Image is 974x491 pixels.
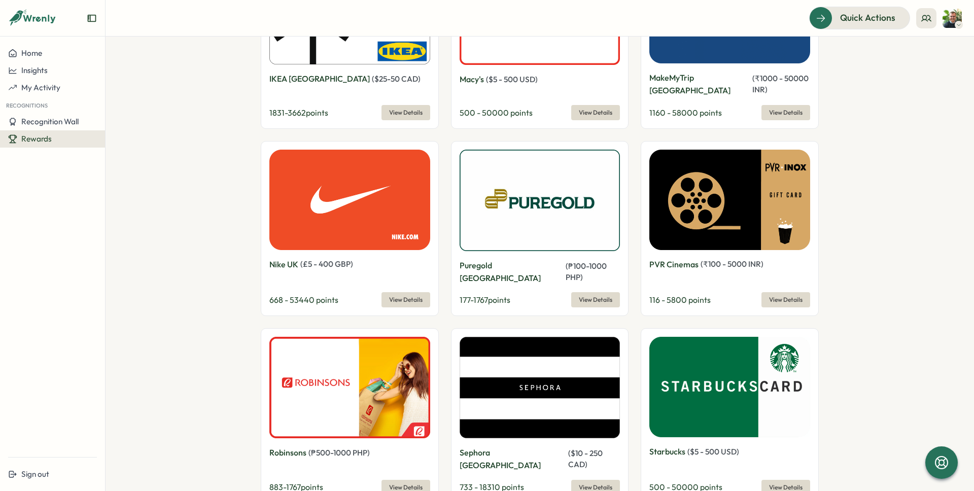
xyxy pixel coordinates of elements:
[769,106,803,120] span: View Details
[752,74,809,94] span: ( ₹ 1000 - 50000 INR )
[21,134,52,144] span: Rewards
[486,75,538,84] span: ( $ 5 - 500 USD )
[649,108,722,118] span: 1160 - 58000 points
[460,446,566,472] p: Sephora [GEOGRAPHIC_DATA]
[389,293,423,307] span: View Details
[460,337,620,438] img: Sephora Canada
[649,150,810,250] img: PVR Cinemas
[840,11,895,24] span: Quick Actions
[389,106,423,120] span: View Details
[769,293,803,307] span: View Details
[460,150,620,251] img: Puregold Philippines
[579,106,612,120] span: View Details
[269,108,328,118] span: 1831 - 3662 points
[649,295,711,305] span: 116 - 5800 points
[21,48,42,58] span: Home
[460,73,484,86] p: Macy's
[87,13,97,23] button: Expand sidebar
[761,105,810,120] button: View Details
[372,74,421,84] span: ( $ 25 - 50 CAD )
[649,337,810,437] img: Starbucks
[381,105,430,120] button: View Details
[568,448,603,469] span: ( $ 10 - 250 CAD )
[269,73,370,85] p: IKEA [GEOGRAPHIC_DATA]
[761,292,810,307] button: View Details
[21,469,49,479] span: Sign out
[269,258,298,271] p: Nike UK
[300,259,353,269] span: ( £ 5 - 400 GBP )
[579,293,612,307] span: View Details
[701,259,763,269] span: ( ₹ 100 - 5000 INR )
[943,9,962,28] img: Gareth Short
[460,108,533,118] span: 500 - 50000 points
[269,295,338,305] span: 668 - 53440 points
[566,261,607,282] span: ( ₱ 100 - 1000 PHP )
[21,117,79,126] span: Recognition Wall
[269,446,306,459] p: Robinsons
[649,72,750,97] p: MakeMyTrip [GEOGRAPHIC_DATA]
[381,292,430,307] button: View Details
[571,292,620,307] button: View Details
[571,105,620,120] button: View Details
[308,448,370,458] span: ( ₱ 500 - 1000 PHP )
[460,259,564,285] p: Puregold [GEOGRAPHIC_DATA]
[269,150,430,250] img: Nike UK
[460,295,510,305] span: 177 - 1767 points
[269,337,430,438] img: Robinsons
[649,258,699,271] p: PVR Cinemas
[21,65,48,75] span: Insights
[21,83,60,92] span: My Activity
[687,447,739,457] span: ( $ 5 - 500 USD )
[649,445,685,458] p: Starbucks
[809,7,910,29] button: Quick Actions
